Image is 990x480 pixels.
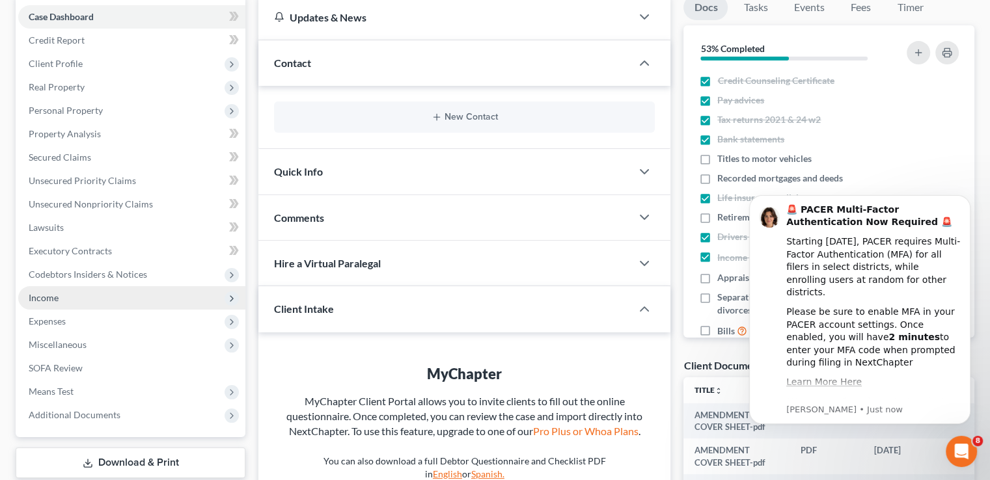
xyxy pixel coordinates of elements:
[286,395,642,437] span: MyChapter Client Portal allows you to invite clients to fill out the online questionnaire. Once c...
[717,74,834,87] span: Credit Counseling Certificate
[29,315,66,327] span: Expenses
[946,436,977,467] iframe: Intercom live chat
[717,191,807,204] span: Life insurance policies
[18,169,245,193] a: Unsecured Priority Claims
[717,251,795,264] span: Income Documents
[284,364,644,384] div: MyChapter
[29,128,101,139] span: Property Analysis
[717,325,735,338] span: Bills
[433,468,462,479] a: English
[29,339,87,350] span: Miscellaneous
[683,358,767,372] div: Client Documents
[274,211,324,224] span: Comments
[284,112,644,122] button: New Contact
[274,257,381,269] span: Hire a Virtual Paralegal
[864,438,943,474] td: [DATE]
[18,239,245,263] a: Executory Contracts
[29,58,83,69] span: Client Profile
[29,105,103,116] span: Personal Property
[29,34,85,46] span: Credit Report
[717,113,821,126] span: Tax returns 2021 & 24 w2
[790,438,864,474] td: PDF
[18,5,245,29] a: Case Dashboard
[683,438,790,474] td: AMENDMENT COVER SHEET-pdf
[29,245,112,256] span: Executory Contracts
[714,387,722,395] i: unfold_more
[274,10,616,24] div: Updates & News
[29,222,64,233] span: Lawsuits
[29,292,59,303] span: Income
[274,165,323,178] span: Quick Info
[717,230,777,243] span: Drivers license
[29,152,91,163] span: Secured Claims
[717,172,843,185] span: Recorded mortgages and deeds
[29,175,136,186] span: Unsecured Priority Claims
[29,198,153,209] span: Unsecured Nonpriority Claims
[717,94,764,107] span: Pay advices
[717,291,890,317] span: Separation agreements or decrees of divorces
[274,302,334,315] span: Client Intake
[730,176,990,445] iframe: Intercom notifications message
[700,43,764,54] strong: 53% Completed
[29,11,94,22] span: Case Dashboard
[29,386,74,397] span: Means Test
[29,362,83,373] span: SOFA Review
[683,403,790,439] td: AMENDMENT 2 COVER SHEET-pdf
[694,385,722,395] a: Titleunfold_more
[471,468,504,479] a: Spanish.
[533,425,639,437] a: Pro Plus or Whoa Plans
[717,271,788,284] span: Appraisal reports
[29,269,147,280] span: Codebtors Insiders & Notices
[717,133,784,146] span: Bank statements
[274,57,311,69] span: Contact
[18,146,245,169] a: Secured Claims
[717,152,812,165] span: Titles to motor vehicles
[972,436,983,446] span: 8
[29,81,85,92] span: Real Property
[29,409,120,420] span: Additional Documents
[18,122,245,146] a: Property Analysis
[717,211,844,224] span: Retirement account statements
[18,356,245,380] a: SOFA Review
[18,29,245,52] a: Credit Report
[18,193,245,216] a: Unsecured Nonpriority Claims
[18,216,245,239] a: Lawsuits
[16,447,245,478] a: Download & Print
